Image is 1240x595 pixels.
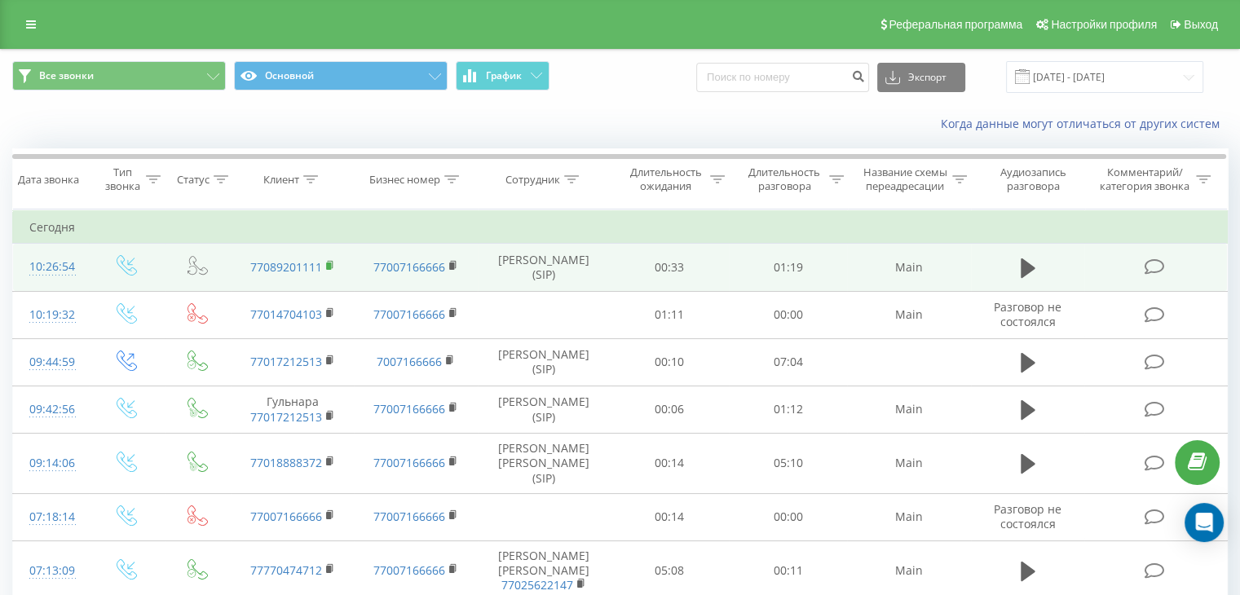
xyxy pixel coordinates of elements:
[611,434,729,494] td: 00:14
[478,244,611,291] td: [PERSON_NAME] (SIP)
[250,455,322,470] a: 77018888372
[847,434,970,494] td: Main
[250,562,322,578] a: 77770474712
[373,401,445,416] a: 77007166666
[29,299,73,331] div: 10:19:32
[1051,18,1157,31] span: Настройки профиля
[847,386,970,433] td: Main
[729,386,847,433] td: 01:12
[994,299,1061,329] span: Разговор не состоялся
[250,259,322,275] a: 77089201111
[696,63,869,92] input: Поиск по номеру
[847,291,970,338] td: Main
[29,251,73,283] div: 10:26:54
[611,386,729,433] td: 00:06
[231,386,354,433] td: Гульнара
[29,447,73,479] div: 09:14:06
[1097,165,1192,193] div: Комментарий/категория звонка
[611,244,729,291] td: 00:33
[1184,18,1218,31] span: Выход
[729,244,847,291] td: 01:19
[941,116,1228,131] a: Когда данные могут отличаться от других систем
[729,493,847,540] td: 00:00
[478,386,611,433] td: [PERSON_NAME] (SIP)
[373,455,445,470] a: 77007166666
[373,259,445,275] a: 77007166666
[625,165,707,193] div: Длительность ожидания
[29,555,73,587] div: 07:13:09
[103,165,141,193] div: Тип звонка
[456,61,549,90] button: График
[12,61,226,90] button: Все звонки
[373,306,445,322] a: 77007166666
[611,338,729,386] td: 00:10
[501,577,573,593] a: 77025622147
[29,501,73,533] div: 07:18:14
[263,173,299,187] div: Клиент
[369,173,440,187] div: Бизнес номер
[13,211,1228,244] td: Сегодня
[29,346,73,378] div: 09:44:59
[373,509,445,524] a: 77007166666
[729,338,847,386] td: 07:04
[986,165,1081,193] div: Аудиозапись разговора
[377,354,442,369] a: 7007166666
[877,63,965,92] button: Экспорт
[177,173,210,187] div: Статус
[234,61,448,90] button: Основной
[250,409,322,425] a: 77017212513
[478,338,611,386] td: [PERSON_NAME] (SIP)
[478,434,611,494] td: [PERSON_NAME] [PERSON_NAME] (SIP)
[729,434,847,494] td: 05:10
[847,244,970,291] td: Main
[611,291,729,338] td: 01:11
[1185,503,1224,542] div: Open Intercom Messenger
[486,70,522,82] span: График
[847,493,970,540] td: Main
[39,69,94,82] span: Все звонки
[373,562,445,578] a: 77007166666
[29,394,73,425] div: 09:42:56
[250,306,322,322] a: 77014704103
[994,501,1061,531] span: Разговор не состоялся
[889,18,1022,31] span: Реферальная программа
[250,509,322,524] a: 77007166666
[250,354,322,369] a: 77017212513
[18,173,79,187] div: Дата звонка
[611,493,729,540] td: 00:14
[744,165,825,193] div: Длительность разговора
[729,291,847,338] td: 00:00
[863,165,948,193] div: Название схемы переадресации
[505,173,560,187] div: Сотрудник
